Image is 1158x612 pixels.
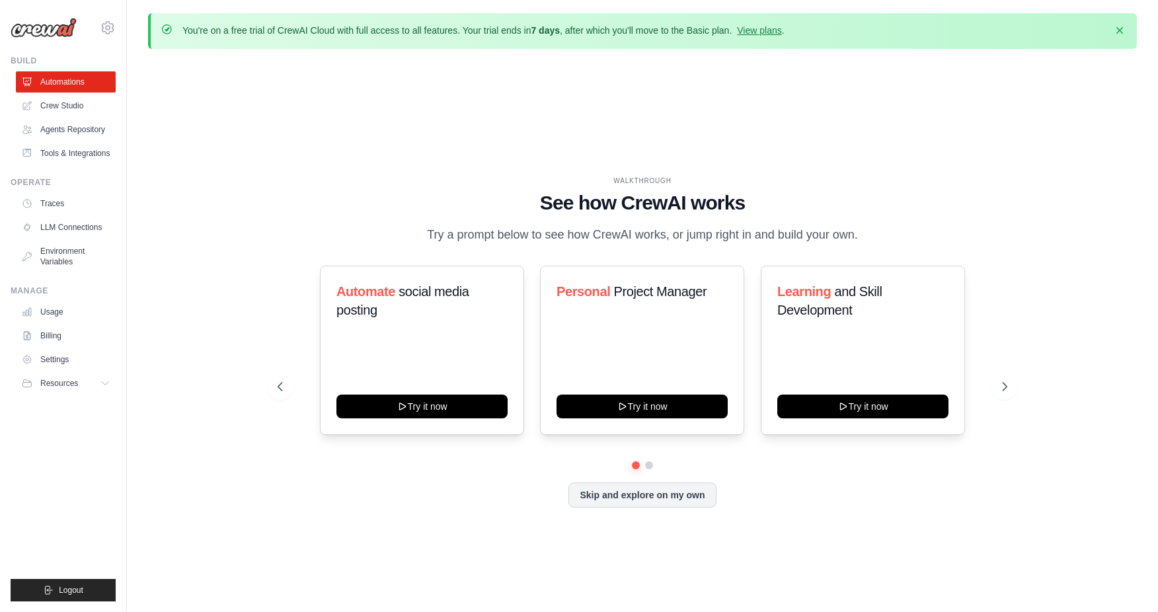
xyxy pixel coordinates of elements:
[557,395,728,418] button: Try it now
[568,482,716,508] button: Skip and explore on my own
[11,177,116,188] div: Operate
[777,395,948,418] button: Try it now
[420,225,865,245] p: Try a prompt below to see how CrewAI works, or jump right in and build your own.
[336,395,508,418] button: Try it now
[11,56,116,66] div: Build
[16,217,116,238] a: LLM Connections
[16,325,116,346] a: Billing
[182,24,785,37] p: You're on a free trial of CrewAI Cloud with full access to all features. Your trial ends in , aft...
[737,25,781,36] a: View plans
[531,25,560,36] strong: 7 days
[16,241,116,272] a: Environment Variables
[11,18,77,38] img: Logo
[336,284,395,299] span: Automate
[16,193,116,214] a: Traces
[16,301,116,323] a: Usage
[16,95,116,116] a: Crew Studio
[40,378,78,389] span: Resources
[59,585,83,595] span: Logout
[614,284,707,299] span: Project Manager
[16,119,116,140] a: Agents Repository
[278,191,1007,215] h1: See how CrewAI works
[11,579,116,601] button: Logout
[11,286,116,296] div: Manage
[278,176,1007,186] div: WALKTHROUGH
[16,143,116,164] a: Tools & Integrations
[336,284,469,317] span: social media posting
[16,349,116,370] a: Settings
[1092,549,1158,612] iframe: Chat Widget
[16,71,116,93] a: Automations
[777,284,882,317] span: and Skill Development
[557,284,610,299] span: Personal
[16,373,116,394] button: Resources
[777,284,831,299] span: Learning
